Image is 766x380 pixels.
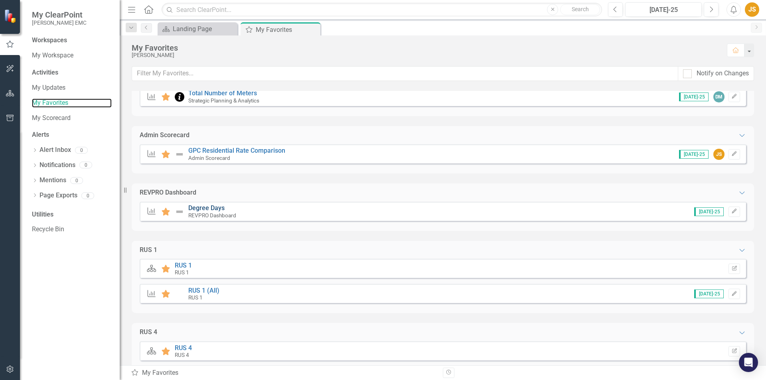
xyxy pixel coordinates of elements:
span: [DATE]-25 [694,289,724,298]
button: JS [745,2,759,17]
a: Landing Page [160,24,235,34]
span: [DATE]-25 [679,150,709,159]
a: RUS 4 [175,344,192,352]
div: 0 [81,192,94,199]
div: 0 [75,147,88,154]
input: Search ClearPoint... [162,3,602,17]
button: Search [560,4,600,15]
div: RUS 1 [140,246,157,255]
span: My ClearPoint [32,10,87,20]
small: RUS 4 [175,352,189,358]
div: Workspaces [32,36,67,45]
a: Mentions [39,176,66,185]
div: Admin Scorecard [140,131,190,140]
img: ClearPoint Strategy [4,9,18,23]
small: Strategic Planning & Analytics [188,97,259,104]
div: My Favorites [256,25,318,35]
div: Landing Page [173,24,235,34]
img: Not Defined [175,150,184,159]
img: No Status [175,289,184,299]
span: Search [572,6,589,12]
div: Open Intercom Messenger [739,353,758,372]
a: Recycle Bin [32,225,112,234]
a: RUS 1 (All) [188,287,219,294]
input: Filter My Favorites... [132,66,678,81]
img: Not Defined [175,207,184,217]
div: 0 [79,162,92,169]
small: RUS 1 [188,294,203,301]
div: [PERSON_NAME] [132,52,719,58]
a: My Favorites [32,98,112,108]
div: Activities [32,68,112,77]
small: [PERSON_NAME] EMC [32,20,87,26]
a: Alert Inbox [39,146,71,155]
a: My Updates [32,83,112,93]
a: Notifications [39,161,75,170]
a: My Workspace [32,51,112,60]
a: Degree Days [188,204,225,212]
small: RUS 1 [175,269,189,276]
a: Total Number of Meters [188,89,257,97]
a: Page Exports [39,191,77,200]
small: REVPRO Dashboard [188,212,236,219]
div: Notify on Changes [697,69,749,78]
span: [DATE]-25 [694,207,724,216]
div: My Favorites [131,368,437,378]
span: [DATE]-25 [679,93,709,101]
a: RUS 1 [175,262,192,269]
small: Admin Scorecard [188,155,230,161]
div: DM [713,91,725,102]
a: GPC Residential Rate Comparison [188,147,285,154]
div: Utilities [32,210,112,219]
div: 0 [70,177,83,184]
div: [DATE]-25 [628,5,699,15]
img: Information Only [175,92,184,102]
div: RUS 4 [140,328,157,337]
div: JS [713,149,725,160]
a: My Scorecard [32,114,112,123]
div: My Favorites [132,43,719,52]
button: [DATE]-25 [625,2,702,17]
div: REVPRO Dashboard [140,188,196,197]
div: Alerts [32,130,112,140]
